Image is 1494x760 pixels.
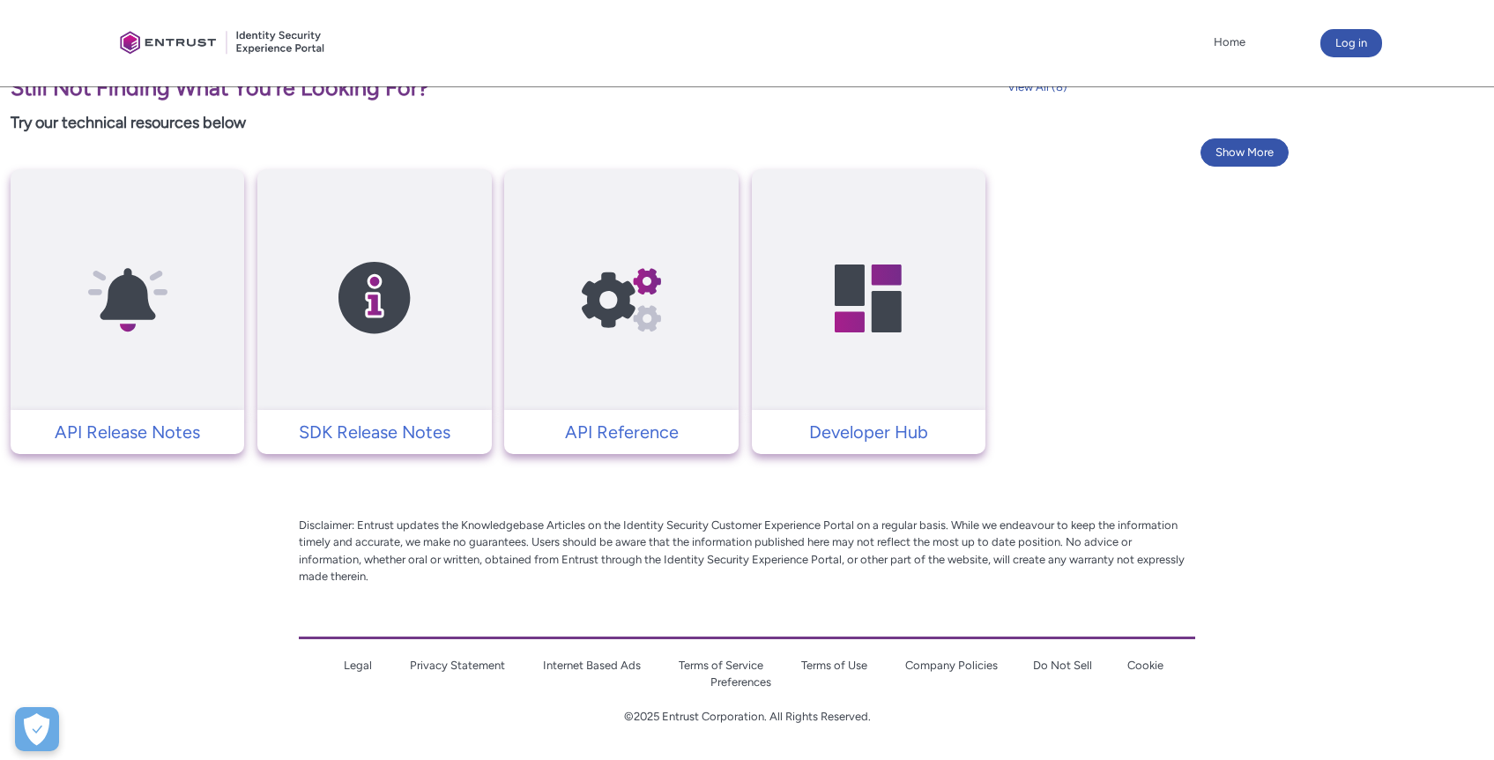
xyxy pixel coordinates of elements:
[1320,29,1382,57] button: Log in
[257,419,491,445] a: SDK Release Notes
[11,111,985,135] p: Try our technical resources below
[1209,29,1250,56] a: Home
[784,204,952,393] img: Developer Hub
[11,419,244,445] a: API Release Notes
[504,419,738,445] a: API Reference
[266,419,482,445] p: SDK Release Notes
[410,659,505,672] a: Privacy Statement
[543,659,641,672] a: Internet Based Ads
[1200,138,1289,167] button: Show More
[299,708,1195,726] p: ©2025 Entrust Corporation. All Rights Reserved.
[15,707,59,751] button: Open Preferences
[11,71,985,105] p: Still Not Finding What You're Looking For?
[19,419,235,445] p: API Release Notes
[752,419,985,445] a: Developer Hub
[538,204,705,393] img: API Reference
[679,659,763,672] a: Terms of Service
[761,419,977,445] p: Developer Hub
[44,204,212,393] img: API Release Notes
[513,419,729,445] p: API Reference
[344,659,372,672] a: Legal
[299,517,1195,585] p: Disclaimer: Entrust updates the Knowledgebase Articles on the Identity Security Customer Experien...
[905,659,998,672] a: Company Policies
[801,659,867,672] a: Terms of Use
[15,707,59,751] div: Cookie Preferences
[291,204,458,393] img: SDK Release Notes
[1033,659,1092,672] a: Do Not Sell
